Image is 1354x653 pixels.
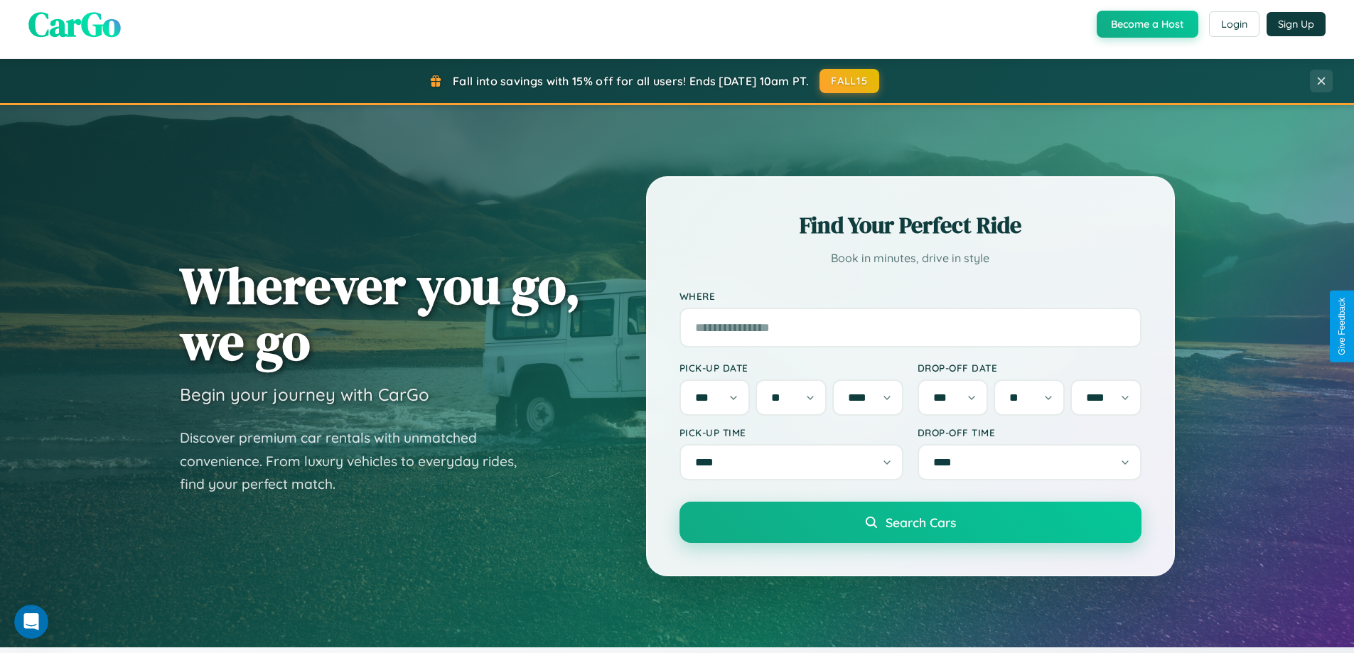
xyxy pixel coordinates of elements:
button: Sign Up [1267,12,1326,36]
button: Become a Host [1097,11,1198,38]
h3: Begin your journey with CarGo [180,384,429,405]
p: Book in minutes, drive in style [679,248,1141,269]
label: Where [679,290,1141,302]
label: Pick-up Date [679,362,903,374]
iframe: Intercom live chat [14,605,48,639]
label: Pick-up Time [679,426,903,438]
span: CarGo [28,1,121,48]
h2: Find Your Perfect Ride [679,210,1141,241]
button: Search Cars [679,502,1141,543]
button: Login [1209,11,1259,37]
label: Drop-off Time [918,426,1141,438]
h1: Wherever you go, we go [180,257,581,369]
p: Discover premium car rentals with unmatched convenience. From luxury vehicles to everyday rides, ... [180,426,535,496]
span: Search Cars [886,514,956,530]
span: Fall into savings with 15% off for all users! Ends [DATE] 10am PT. [453,74,809,88]
div: Give Feedback [1337,298,1347,355]
button: FALL15 [820,69,879,93]
label: Drop-off Date [918,362,1141,374]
